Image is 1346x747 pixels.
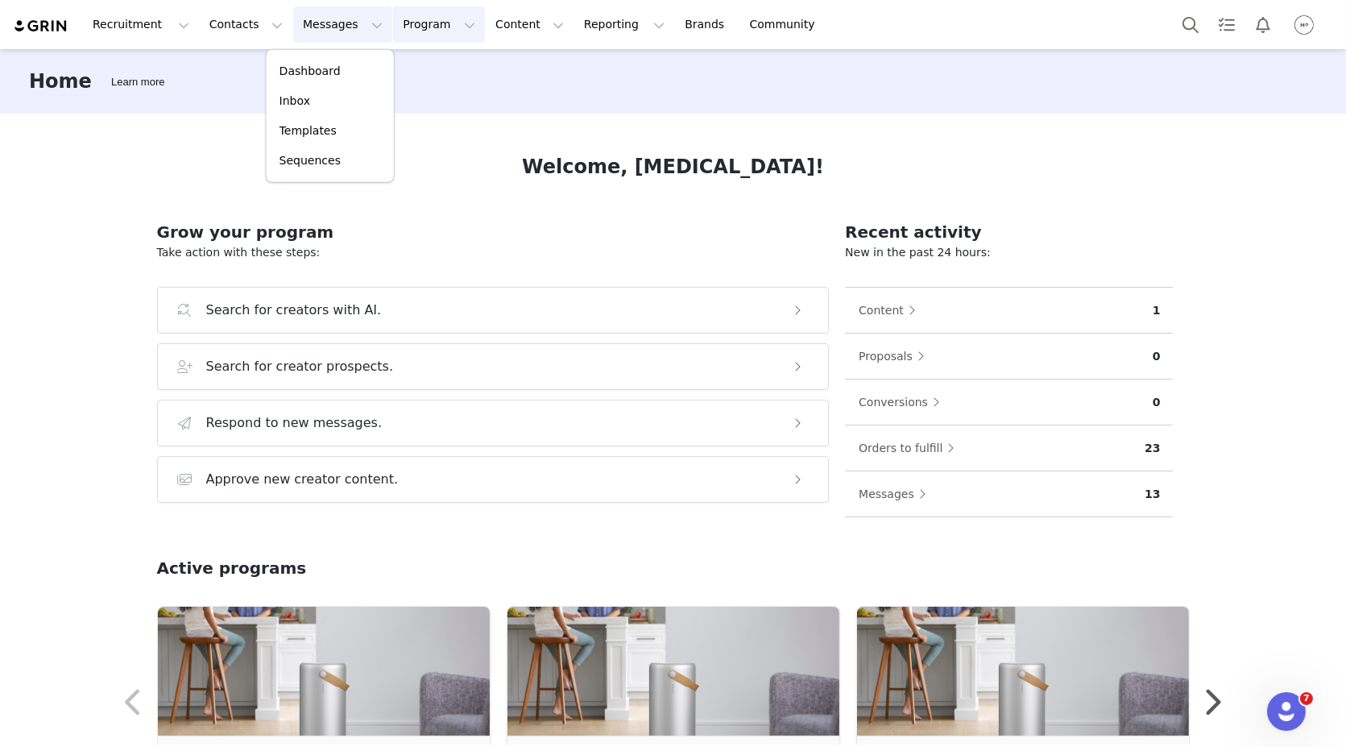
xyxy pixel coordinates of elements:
[200,6,292,43] button: Contacts
[393,6,485,43] button: Program
[1145,440,1160,457] p: 23
[158,607,490,736] img: e6d1a8e3-e0c2-46e8-bcf6-13905e3766f2.png
[13,19,69,34] img: grin logo
[845,220,1173,244] h2: Recent activity
[1245,6,1281,43] button: Notifications
[83,6,199,43] button: Recruitment
[574,6,674,43] button: Reporting
[157,556,307,580] h2: Active programs
[858,343,933,369] button: Proposals
[206,413,383,433] h3: Respond to new messages.
[1282,12,1333,38] button: Profile
[157,456,830,503] button: Approve new creator content.
[858,389,948,415] button: Conversions
[1267,692,1306,731] iframe: Intercom live chat
[157,220,830,244] h2: Grow your program
[845,244,1173,261] p: New in the past 24 hours:
[157,400,830,446] button: Respond to new messages.
[206,470,399,489] h3: Approve new creator content.
[293,6,392,43] button: Messages
[858,481,934,507] button: Messages
[858,297,924,323] button: Content
[1153,394,1161,411] p: 0
[522,152,824,181] h1: Welcome, [MEDICAL_DATA]!
[857,607,1189,736] img: e6d1a8e3-e0c2-46e8-bcf6-13905e3766f2.png
[280,122,337,139] p: Templates
[206,301,382,320] h3: Search for creators with AI.
[157,343,830,390] button: Search for creator prospects.
[1209,6,1245,43] a: Tasks
[507,607,839,736] img: e6d1a8e3-e0c2-46e8-bcf6-13905e3766f2.png
[1291,12,1317,38] img: ea949c7e-d333-4bc0-b5e9-e498a516b19a.png
[108,74,168,90] div: Tooltip anchor
[1173,6,1208,43] button: Search
[206,357,394,376] h3: Search for creator prospects.
[157,244,830,261] p: Take action with these steps:
[1300,692,1313,705] span: 7
[280,93,310,110] p: Inbox
[858,435,963,461] button: Orders to fulfill
[1145,486,1160,503] p: 13
[280,152,341,169] p: Sequences
[29,67,92,96] h3: Home
[1153,348,1161,365] p: 0
[740,6,832,43] a: Community
[1153,302,1161,319] p: 1
[675,6,739,43] a: Brands
[280,63,341,80] p: Dashboard
[486,6,574,43] button: Content
[157,287,830,334] button: Search for creators with AI.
